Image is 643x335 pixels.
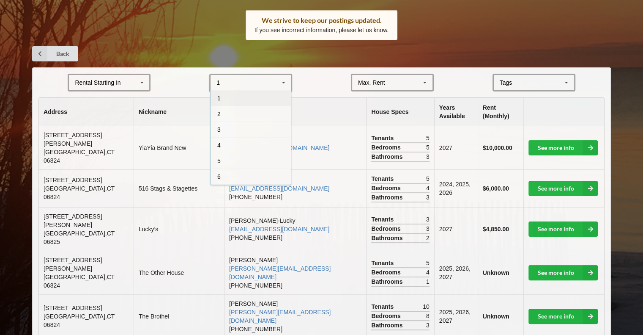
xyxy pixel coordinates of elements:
span: Bedrooms [371,224,402,233]
span: [GEOGRAPHIC_DATA] , CT 06824 [44,274,115,289]
a: Back [32,46,78,61]
span: Tenants [371,134,396,142]
a: See more info [528,309,598,324]
td: [PERSON_NAME]-Lucky [PHONE_NUMBER] [224,207,366,251]
span: [STREET_ADDRESS][PERSON_NAME] [44,213,102,228]
th: Contact Info. [224,98,366,126]
span: [STREET_ADDRESS][PERSON_NAME] [44,257,102,272]
span: [STREET_ADDRESS][PERSON_NAME] [44,132,102,147]
span: Bathrooms [371,277,405,286]
td: [PERSON_NAME] [PHONE_NUMBER] [224,126,366,169]
span: 5 [426,259,430,267]
b: $4,850.00 [483,226,509,233]
span: Tenants [371,302,396,311]
span: Bedrooms [371,143,402,152]
th: Rent (Monthly) [478,98,524,126]
th: Address [39,98,134,126]
td: [PERSON_NAME] [PHONE_NUMBER] [224,169,366,207]
span: Tenants [371,215,396,224]
span: 6 [217,173,221,180]
span: Tenants [371,259,396,267]
a: See more info [528,221,598,237]
th: Nickname [134,98,224,126]
a: See more info [528,265,598,280]
span: [STREET_ADDRESS] [44,305,102,311]
td: The Other House [134,251,224,294]
span: 3 [426,224,430,233]
b: Unknown [483,313,509,320]
a: See more info [528,181,598,196]
div: 1 [216,80,220,86]
span: [STREET_ADDRESS] [44,177,102,183]
span: 5 [426,174,430,183]
span: Bedrooms [371,268,402,277]
span: [GEOGRAPHIC_DATA] , CT 06824 [44,185,115,200]
span: 3 [426,215,430,224]
div: Tags [498,78,525,88]
a: [EMAIL_ADDRESS][DOMAIN_NAME] [229,185,329,192]
th: House Specs [366,98,434,126]
span: 2 [426,234,430,242]
th: Years Available [434,98,478,126]
td: YiaYia Brand New [134,126,224,169]
div: We strive to keep our postings updated. [254,16,389,25]
span: 3 [426,321,430,329]
span: [GEOGRAPHIC_DATA] , CT 06825 [44,230,115,245]
td: 516 Stags & Stagettes [134,169,224,207]
a: See more info [528,140,598,155]
td: [PERSON_NAME] [PHONE_NUMBER] [224,251,366,294]
span: 5 [426,134,430,142]
span: 8 [426,312,430,320]
a: [EMAIL_ADDRESS][DOMAIN_NAME] [229,226,329,233]
span: 2 [217,111,221,117]
p: If you see incorrect information, please let us know. [254,26,389,34]
b: $10,000.00 [483,144,512,151]
span: 4 [426,268,430,277]
span: Bathrooms [371,193,405,202]
a: [PERSON_NAME][EMAIL_ADDRESS][DOMAIN_NAME] [229,265,331,280]
span: [GEOGRAPHIC_DATA] , CT 06824 [44,149,115,164]
span: 5 [217,158,221,164]
span: Bathrooms [371,321,405,329]
b: Unknown [483,269,509,276]
span: [GEOGRAPHIC_DATA] , CT 06824 [44,313,115,328]
td: 2027 [434,207,478,251]
b: $6,000.00 [483,185,509,192]
a: [PERSON_NAME][EMAIL_ADDRESS][DOMAIN_NAME] [229,309,331,324]
div: Max. Rent [358,80,385,86]
span: 4 [217,142,221,149]
span: 10 [423,302,430,311]
span: Tenants [371,174,396,183]
span: 1 [426,277,430,286]
div: Rental Starting In [75,80,120,86]
span: Bedrooms [371,184,402,192]
td: 2025, 2026, 2027 [434,251,478,294]
span: Bathrooms [371,234,405,242]
span: 3 [426,193,430,202]
span: 3 [426,152,430,161]
span: 5 [426,143,430,152]
span: 4 [426,184,430,192]
span: Bathrooms [371,152,405,161]
span: 1 [217,95,221,102]
td: 2027 [434,126,478,169]
td: Lucky’s [134,207,224,251]
span: Bedrooms [371,312,402,320]
span: 3 [217,126,221,133]
td: 2024, 2025, 2026 [434,169,478,207]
